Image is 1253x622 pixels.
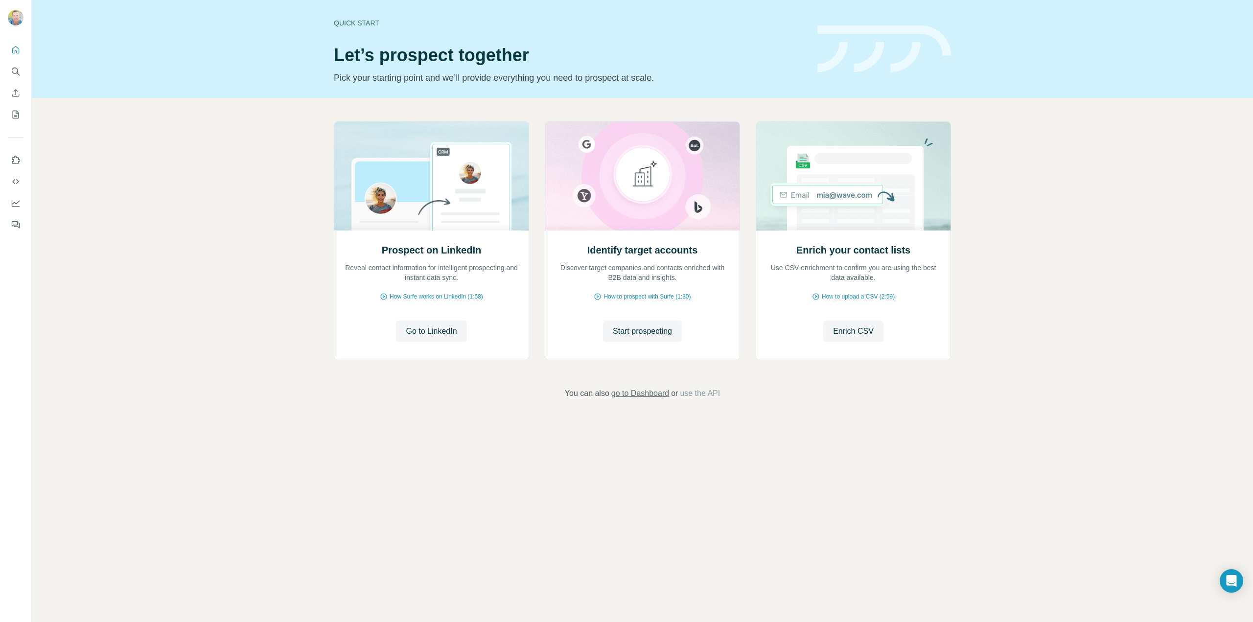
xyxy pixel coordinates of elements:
p: Discover target companies and contacts enriched with B2B data and insights. [555,263,730,282]
div: Open Intercom Messenger [1220,569,1243,593]
button: Quick start [8,41,23,59]
img: banner [817,25,951,73]
span: Start prospecting [613,325,672,337]
button: Dashboard [8,194,23,212]
span: How Surfe works on LinkedIn (1:58) [390,292,483,301]
img: Identify target accounts [545,122,740,230]
p: Use CSV enrichment to confirm you are using the best data available. [766,263,941,282]
button: Start prospecting [603,321,682,342]
button: Go to LinkedIn [396,321,466,342]
button: go to Dashboard [611,388,669,399]
span: How to prospect with Surfe (1:30) [603,292,691,301]
span: or [671,388,678,399]
img: Enrich your contact lists [756,122,951,230]
h2: Prospect on LinkedIn [382,243,481,257]
div: Quick start [334,18,806,28]
span: Go to LinkedIn [406,325,457,337]
span: Enrich CSV [833,325,874,337]
span: You can also [565,388,609,399]
button: Use Surfe on LinkedIn [8,151,23,169]
button: Enrich CSV [8,84,23,102]
h2: Enrich your contact lists [796,243,910,257]
h2: Identify target accounts [587,243,698,257]
button: Use Surfe API [8,173,23,190]
img: Avatar [8,10,23,25]
img: Prospect on LinkedIn [334,122,529,230]
button: Enrich CSV [823,321,883,342]
span: How to upload a CSV (2:59) [822,292,895,301]
button: My lists [8,106,23,123]
button: use the API [680,388,720,399]
p: Reveal contact information for intelligent prospecting and instant data sync. [344,263,519,282]
button: Search [8,63,23,80]
p: Pick your starting point and we’ll provide everything you need to prospect at scale. [334,71,806,85]
h1: Let’s prospect together [334,46,806,65]
button: Feedback [8,216,23,233]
